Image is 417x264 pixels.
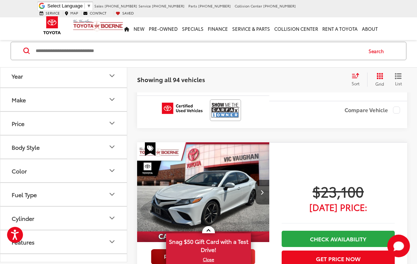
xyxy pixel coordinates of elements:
[282,231,395,247] a: Check Availability
[348,73,367,87] button: Select sort value
[63,11,80,16] a: Map
[108,167,116,175] div: Color
[162,103,202,114] img: Toyota Certified Used Vehicles
[0,136,128,159] button: Body StyleBody Style
[0,64,128,87] button: YearYear
[0,88,128,111] button: MakeMake
[12,120,24,127] div: Price
[0,159,128,182] button: ColorColor
[282,203,395,211] span: [DATE] Price:
[12,239,35,245] div: Features
[105,3,137,8] span: [PHONE_NUMBER]
[108,190,116,199] div: Fuel Type
[12,73,23,79] div: Year
[108,96,116,104] div: Make
[39,14,65,37] img: Toyota
[94,3,104,8] span: Sales
[108,143,116,151] div: Body Style
[320,17,360,40] a: Rent a Toyota
[137,142,270,242] a: 2020 Toyota Camry XSE2020 Toyota Camry XSE2020 Toyota Camry XSE2020 Toyota Camry XSE
[360,17,380,40] a: About
[395,80,402,86] span: List
[114,11,136,16] a: My Saved Vehicles
[73,19,123,31] img: Vic Vaughan Toyota of Boerne
[211,101,240,120] img: View CARFAX report
[147,17,180,40] a: Pre-Owned
[367,73,389,87] button: Grid View
[131,17,147,40] a: New
[255,180,269,205] button: Next image
[108,214,116,223] div: Cylinder
[0,112,128,135] button: PricePrice
[84,3,85,8] span: ​
[167,234,250,256] span: Snag $50 Gift Card with a Test Drive!
[389,73,407,87] button: List View
[180,17,206,40] a: Specials
[38,11,61,16] a: Service
[152,3,184,8] span: [PHONE_NUMBER]
[0,207,128,230] button: CylinderCylinder
[345,107,400,114] label: Compare Vehicle
[35,42,362,59] input: Search by Make, Model, or Keyword
[90,10,106,16] span: Contact
[137,75,205,84] span: Showing all 94 vehicles
[263,3,296,8] span: [PHONE_NUMBER]
[362,42,394,60] button: Search
[145,142,155,156] span: Special
[137,142,270,242] div: 2020 Toyota Camry XSE 0
[282,182,395,200] span: $23,100
[47,3,83,8] span: Select Language
[0,230,128,253] button: FeaturesFeatures
[81,11,108,16] a: Contact
[235,3,262,8] span: Collision Center
[387,235,410,257] button: Toggle Chat Window
[122,10,134,16] span: Saved
[272,17,320,40] a: Collision Center
[108,238,116,246] div: Features
[46,10,60,16] span: Service
[188,3,197,8] span: Parts
[87,3,91,8] span: ▼
[387,235,410,257] svg: Start Chat
[139,3,151,8] span: Service
[137,142,270,242] img: 2020 Toyota Camry XSE
[12,144,40,150] div: Body Style
[0,183,128,206] button: Fuel TypeFuel Type
[198,3,231,8] span: [PHONE_NUMBER]
[375,81,384,87] span: Grid
[70,10,78,16] span: Map
[206,17,230,40] a: Finance
[12,215,34,222] div: Cylinder
[122,17,131,40] a: Home
[47,3,91,8] a: Select Language​
[230,17,272,40] a: Service & Parts: Opens in a new tab
[108,72,116,80] div: Year
[12,96,26,103] div: Make
[108,119,116,128] div: Price
[12,167,27,174] div: Color
[352,80,359,86] span: Sort
[12,191,37,198] div: Fuel Type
